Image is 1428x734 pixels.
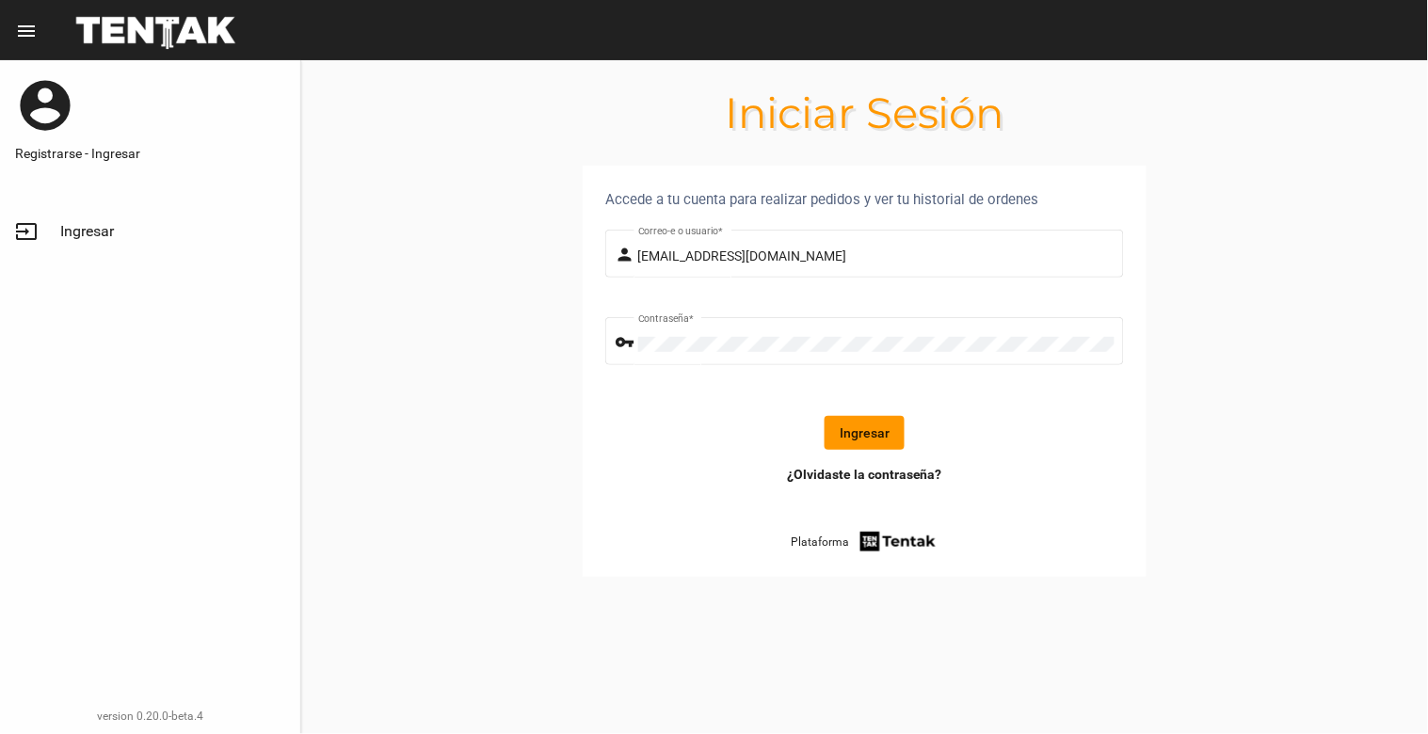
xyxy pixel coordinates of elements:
a: Plataforma [791,529,939,554]
div: Accede a tu cuenta para realizar pedidos y ver tu historial de ordenes [605,188,1124,211]
span: Plataforma [791,533,849,551]
h1: Iniciar Sesión [301,98,1428,128]
img: tentak-firm.png [858,529,939,554]
div: version 0.20.0-beta.4 [15,707,285,726]
mat-icon: person [616,244,638,266]
mat-icon: vpn_key [616,331,638,354]
a: ¿Olvidaste la contraseña? [787,465,942,484]
span: Ingresar [60,222,114,241]
mat-icon: input [15,220,38,243]
a: Registrarse - Ingresar [15,144,285,163]
button: Ingresar [825,416,905,450]
mat-icon: menu [15,20,38,42]
mat-icon: account_circle [15,75,75,136]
